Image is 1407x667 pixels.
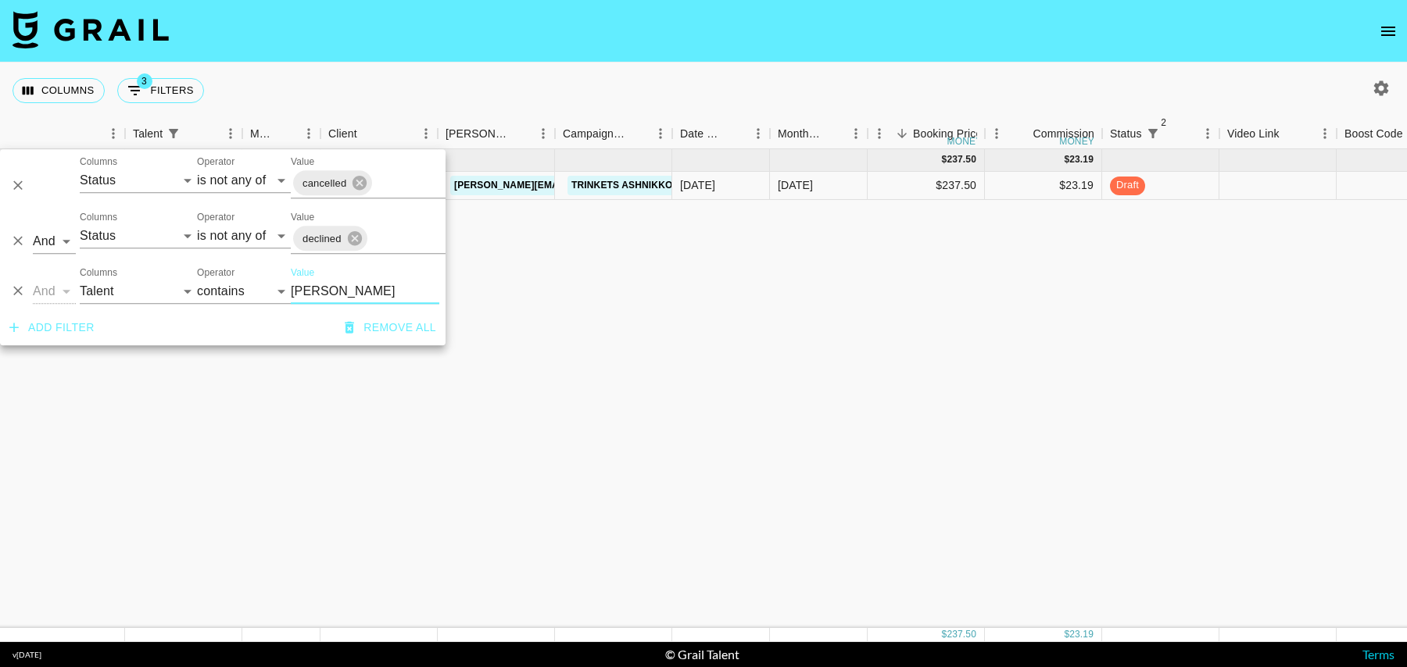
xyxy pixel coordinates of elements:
div: Booking Price [913,119,982,149]
button: Remove all [338,313,442,342]
select: Logic operator [33,229,76,254]
button: Menu [868,122,891,145]
div: Campaign (Type) [555,119,672,149]
div: Date Created [680,119,725,149]
div: Video Link [1227,119,1280,149]
div: Status [1102,119,1219,149]
div: Client [328,119,357,149]
div: Manager [242,119,320,149]
div: 237.50 [947,628,976,641]
label: Value [291,266,314,279]
label: Operator [197,210,234,223]
button: Menu [532,122,555,145]
button: Delete [6,230,30,253]
button: Menu [649,122,672,145]
label: Columns [80,266,117,279]
button: Sort [510,123,532,144]
div: Manager [250,119,275,149]
button: Show filters [1142,123,1164,144]
label: Columns [80,210,117,223]
button: Sort [891,123,913,144]
div: 2 active filters [1142,123,1164,144]
button: Sort [1164,123,1186,144]
div: $ [942,628,947,641]
div: Aug '25 [778,177,813,193]
button: Menu [414,122,438,145]
div: © Grail Talent [665,647,739,662]
div: v [DATE] [13,650,41,660]
a: [PERSON_NAME][EMAIL_ADDRESS][PERSON_NAME][DOMAIN_NAME] [450,176,786,195]
button: Menu [746,122,770,145]
div: Month Due [778,119,822,149]
div: $ [1064,628,1069,641]
button: Sort [1280,123,1301,144]
div: Date Created [672,119,770,149]
button: Sort [725,123,746,144]
div: declined [293,226,367,251]
button: Menu [985,122,1008,145]
div: Video Link [1219,119,1337,149]
a: Terms [1362,647,1394,662]
span: 3 [137,73,152,89]
button: Menu [844,122,868,145]
div: $ [942,153,947,166]
div: Campaign (Type) [563,119,627,149]
div: $23.19 [985,172,1102,200]
div: Client [320,119,438,149]
span: declined [293,230,351,248]
div: Commission [1033,119,1094,149]
div: Talent [125,119,242,149]
div: money [947,137,983,146]
div: cancelled [293,170,372,195]
div: Boost Code [1344,119,1403,149]
button: Menu [1313,122,1337,145]
span: 2 [1156,115,1172,130]
input: Filter value [291,279,439,304]
div: $ [1064,153,1069,166]
div: 1 active filter [163,123,184,144]
button: Sort [627,123,649,144]
div: $237.50 [868,172,985,200]
div: 23.19 [1069,153,1094,166]
div: Month Due [770,119,868,149]
button: Menu [102,122,125,145]
button: Menu [219,122,242,145]
select: Logic operator [33,279,76,304]
button: Menu [297,122,320,145]
button: Delete [6,280,30,303]
span: cancelled [293,174,356,192]
button: Sort [357,123,379,144]
button: Show filters [163,123,184,144]
label: Operator [197,266,234,279]
label: Operator [197,155,234,168]
div: [PERSON_NAME] [446,119,510,149]
div: 13/08/2025 [680,177,715,193]
div: Booker [438,119,555,149]
div: 23.19 [1069,628,1094,641]
span: draft [1110,178,1145,193]
button: Delete [6,174,30,198]
button: Sort [822,123,844,144]
div: Talent [133,119,163,149]
button: Add filter [3,313,101,342]
button: Show filters [117,78,204,103]
label: Value [291,155,314,168]
button: Select columns [13,78,105,103]
div: 237.50 [947,153,976,166]
button: Sort [275,123,297,144]
button: Sort [1011,123,1033,144]
img: Grail Talent [13,11,169,48]
label: Columns [80,155,117,168]
button: Sort [184,123,206,144]
label: Value [291,210,314,223]
div: Status [1110,119,1142,149]
a: Trinkets ashnikko [567,176,676,195]
button: Menu [1196,122,1219,145]
button: open drawer [1373,16,1404,47]
div: money [1059,137,1094,146]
